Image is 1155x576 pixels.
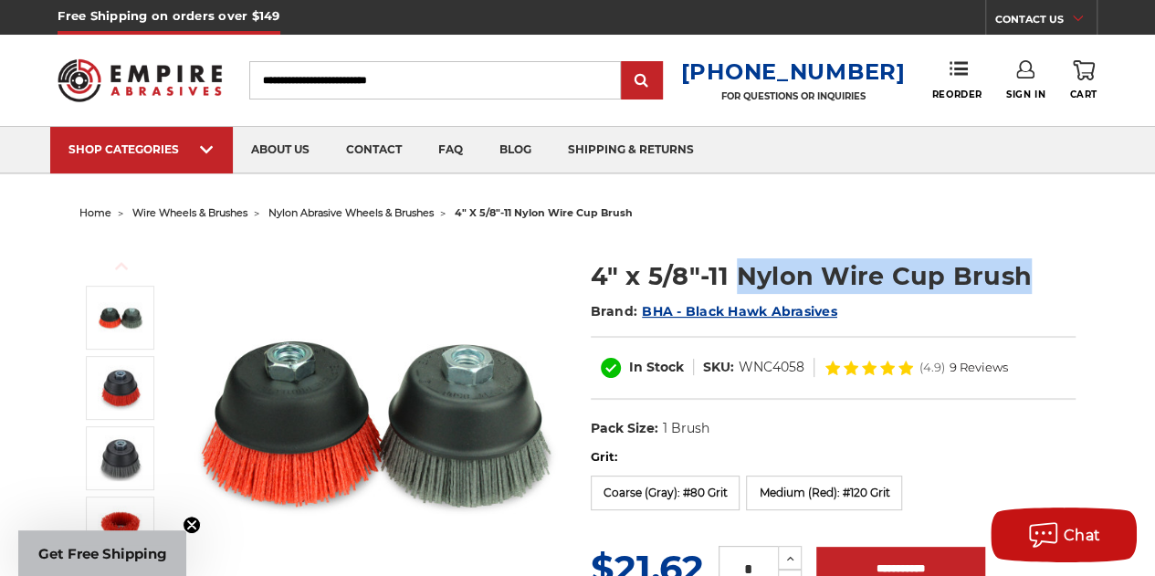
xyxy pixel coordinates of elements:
[1006,89,1045,100] span: Sign In
[132,206,247,219] a: wire wheels & brushes
[629,359,684,375] span: In Stock
[18,530,186,576] div: Get Free ShippingClose teaser
[98,365,143,411] img: 4" Nylon Cup Brush, red medium
[98,506,143,551] img: red nylon wire bristle cup brush 4 inch
[662,419,709,438] dd: 1 Brush
[932,60,982,99] a: Reorder
[703,358,734,377] dt: SKU:
[100,246,143,286] button: Previous
[995,9,1097,35] a: CONTACT US
[591,419,658,438] dt: Pack Size:
[481,127,550,173] a: blog
[739,358,804,377] dd: WNC4058
[79,206,111,219] a: home
[233,127,328,173] a: about us
[932,89,982,100] span: Reorder
[550,127,712,173] a: shipping & returns
[591,258,1076,294] h1: 4" x 5/8"-11 Nylon Wire Cup Brush
[38,545,167,562] span: Get Free Shipping
[98,295,143,340] img: 4" x 5/8"-11 Nylon Wire Cup Brushes
[58,48,221,112] img: Empire Abrasives
[950,361,1008,373] span: 9 Reviews
[680,58,905,85] a: [PHONE_NUMBER]
[1070,60,1097,100] a: Cart
[591,303,638,319] span: Brand:
[328,127,420,173] a: contact
[1064,527,1101,544] span: Chat
[98,435,143,481] img: 4" Nylon Cup Brush, gray coarse
[591,448,1076,466] label: Grit:
[919,361,945,373] span: (4.9)
[1070,89,1097,100] span: Cart
[991,508,1137,562] button: Chat
[268,206,434,219] a: nylon abrasive wheels & brushes
[68,142,215,156] div: SHOP CATEGORIES
[183,516,201,534] button: Close teaser
[455,206,633,219] span: 4" x 5/8"-11 nylon wire cup brush
[624,63,660,99] input: Submit
[680,90,905,102] p: FOR QUESTIONS OR INQUIRIES
[642,303,837,319] a: BHA - Black Hawk Abrasives
[420,127,481,173] a: faq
